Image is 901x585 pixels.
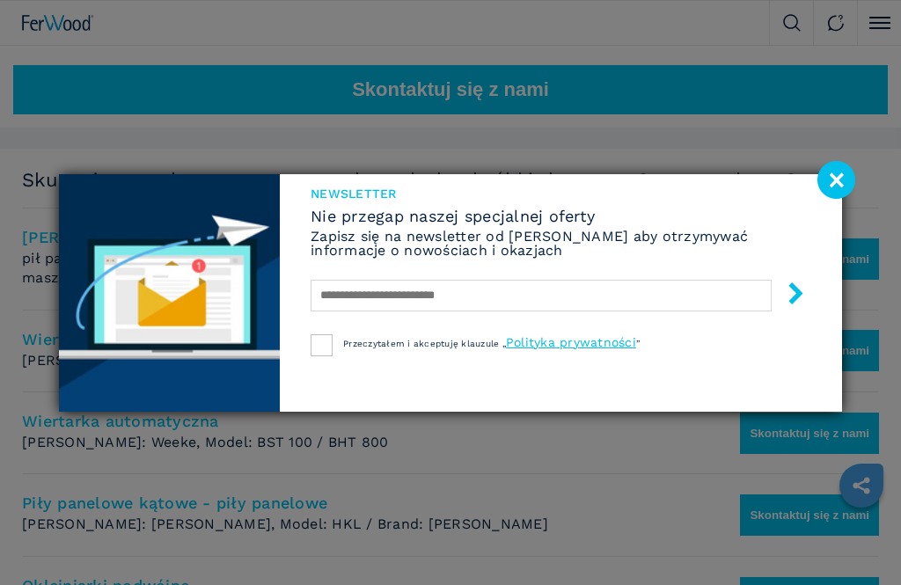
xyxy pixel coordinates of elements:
img: Newsletter image [59,174,280,412]
span: Newsletter [311,187,811,200]
span: Nie przegap naszej specjalnej oferty [311,208,811,224]
span: ” [636,339,640,348]
span: Przeczytałem i akceptuję klauzule „ [343,339,506,348]
a: Polityka prywatności [506,335,636,349]
button: submit-button [767,275,807,317]
h6: Zapisz się na newsletter od [PERSON_NAME] aby otrzymywać informacje o nowościach i okazjach [311,230,811,258]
